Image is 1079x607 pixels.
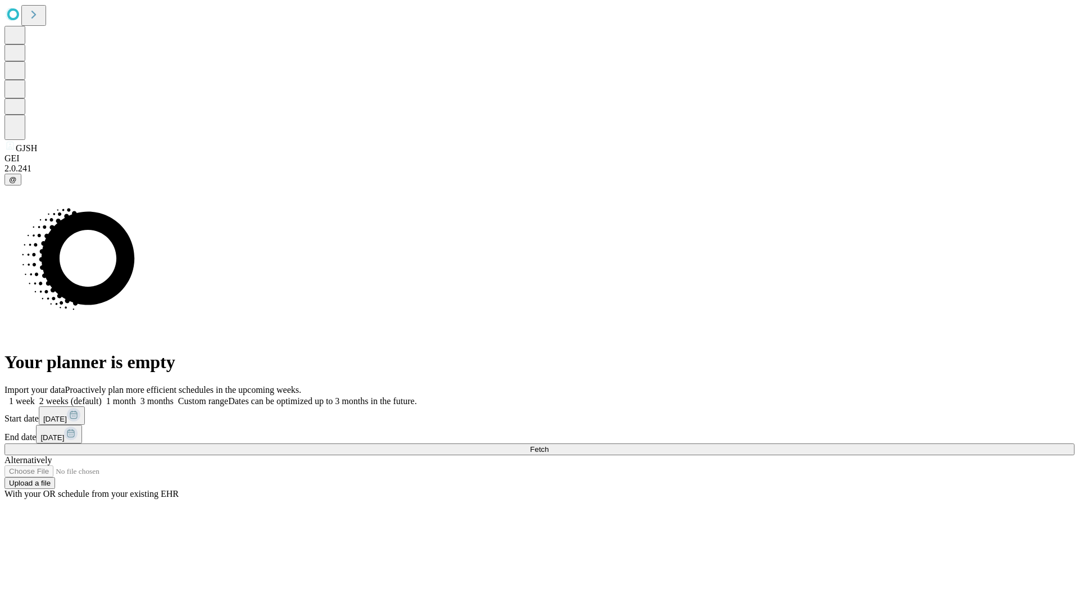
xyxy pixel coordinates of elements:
h1: Your planner is empty [4,352,1075,373]
button: [DATE] [39,406,85,425]
button: Fetch [4,443,1075,455]
span: Fetch [530,445,548,454]
span: [DATE] [40,433,64,442]
span: 2 weeks (default) [39,396,102,406]
span: 1 month [106,396,136,406]
div: End date [4,425,1075,443]
span: GJSH [16,143,37,153]
button: [DATE] [36,425,82,443]
span: 1 week [9,396,35,406]
div: Start date [4,406,1075,425]
span: Import your data [4,385,65,395]
span: Dates can be optimized up to 3 months in the future. [228,396,416,406]
div: 2.0.241 [4,164,1075,174]
span: 3 months [140,396,174,406]
span: @ [9,175,17,184]
div: GEI [4,153,1075,164]
span: Proactively plan more efficient schedules in the upcoming weeks. [65,385,301,395]
span: Alternatively [4,455,52,465]
span: With your OR schedule from your existing EHR [4,489,179,499]
button: @ [4,174,21,185]
span: Custom range [178,396,228,406]
button: Upload a file [4,477,55,489]
span: [DATE] [43,415,67,423]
